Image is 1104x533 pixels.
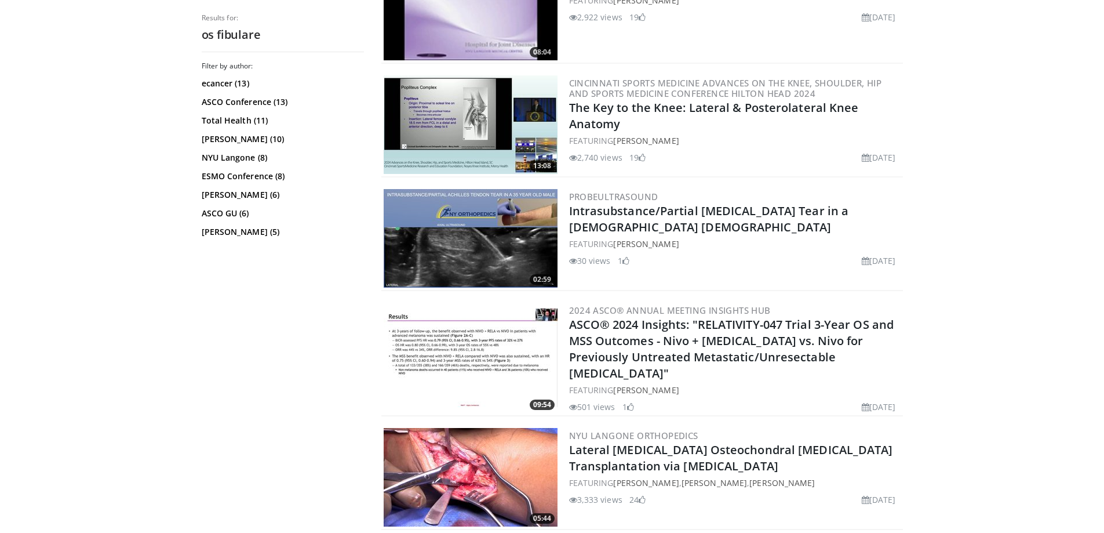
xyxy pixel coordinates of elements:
[569,11,622,23] li: 2,922 views
[384,75,558,174] a: 13:08
[530,513,555,524] span: 05:44
[862,494,896,506] li: [DATE]
[202,152,361,164] a: NYU Langone (8)
[618,255,629,267] li: 1
[613,135,679,146] a: [PERSON_NAME]
[569,401,615,413] li: 501 views
[202,13,364,23] p: Results for:
[569,100,859,132] a: The Key to the Knee: Lateral & Posterolateral Knee Anatomy
[569,238,901,250] div: FEATURING
[569,135,901,147] div: FEATURING
[202,27,364,42] h2: os fibulare
[530,47,555,57] span: 08:04
[629,494,646,506] li: 24
[384,428,558,527] a: 05:44
[202,96,361,108] a: ASCO Conference (13)
[862,401,896,413] li: [DATE]
[384,309,558,407] a: 09:54
[862,151,896,164] li: [DATE]
[530,161,555,171] span: 13:08
[613,477,679,488] a: [PERSON_NAME]
[569,317,894,381] a: ASCO® 2024 Insights: "RELATIVITY-047 Trial 3-Year OS and MSS Outcomes - Nivo + [MEDICAL_DATA] vs....
[530,274,555,285] span: 02:59
[202,189,361,201] a: [PERSON_NAME] (6)
[569,77,882,99] a: Cincinnati Sports Medicine Advances on the Knee, Shoulder, Hip and Sports Medicine Conference Hil...
[569,477,901,489] div: FEATURING , ,
[384,428,558,527] img: 5039b4a9-f033-4c48-bef3-ee93298cf16c.jpg.300x170_q85_crop-smart_upscale.jpg
[569,304,771,316] a: 2024 ASCO® Annual Meeting Insights Hub
[569,384,901,396] div: FEATURING
[202,226,361,238] a: [PERSON_NAME] (5)
[569,255,611,267] li: 30 views
[862,11,896,23] li: [DATE]
[202,61,364,71] h3: Filter by author:
[569,203,849,235] a: Intrasubstance/Partial [MEDICAL_DATA] Tear in a [DEMOGRAPHIC_DATA] [DEMOGRAPHIC_DATA]
[202,115,361,126] a: Total Health (11)
[569,151,622,164] li: 2,740 views
[202,208,361,219] a: ASCO GU (6)
[202,171,361,182] a: ESMO Conference (8)
[384,75,558,174] img: d55e1e07-6c78-4e59-94f2-264388c2b5a7.300x170_q85_crop-smart_upscale.jpg
[569,442,893,474] a: Lateral [MEDICAL_DATA] Osteochondral [MEDICAL_DATA] Transplantation via [MEDICAL_DATA]
[569,430,698,441] a: NYU Langone Orthopedics
[569,191,658,202] a: Probeultrasound
[202,78,361,89] a: ecancer (13)
[384,189,558,288] img: 72844fd7-19c1-40d6-ae34-52d62df3f652.300x170_q85_crop-smart_upscale.jpg
[613,385,679,396] a: [PERSON_NAME]
[629,151,646,164] li: 19
[622,401,634,413] li: 1
[530,400,555,410] span: 09:54
[862,255,896,267] li: [DATE]
[749,477,815,488] a: [PERSON_NAME]
[384,189,558,288] a: 02:59
[629,11,646,23] li: 19
[202,133,361,145] a: [PERSON_NAME] (10)
[613,238,679,249] a: [PERSON_NAME]
[569,494,622,506] li: 3,333 views
[682,477,747,488] a: [PERSON_NAME]
[384,309,558,407] img: fbb795ea-cf6c-4a8a-a0df-21232dda5a40.300x170_q85_crop-smart_upscale.jpg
